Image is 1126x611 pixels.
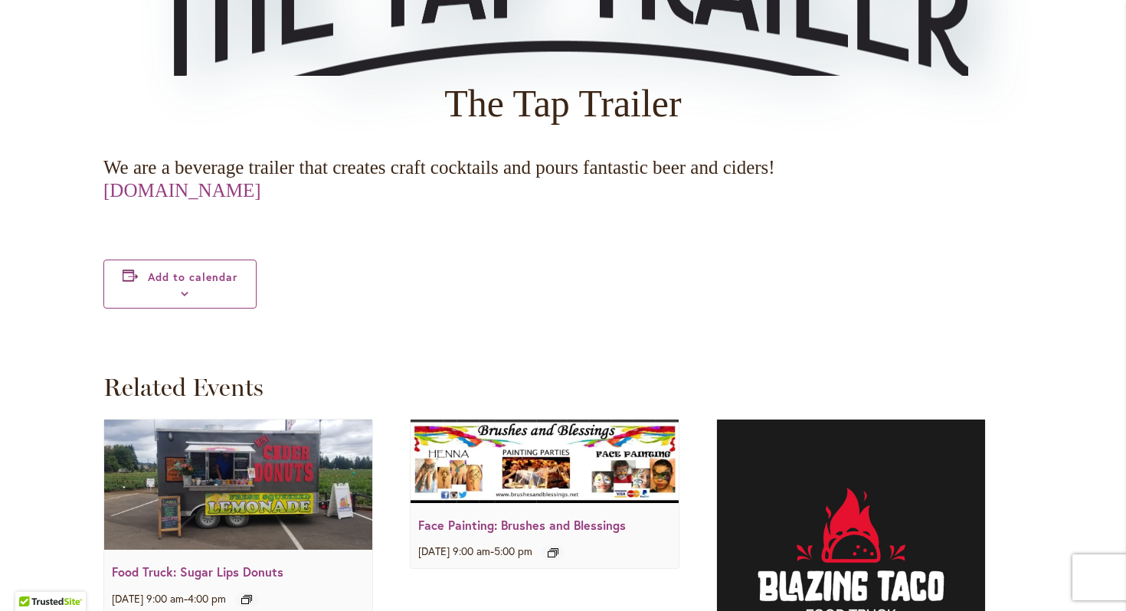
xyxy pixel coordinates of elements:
[411,420,679,503] img: Brushes and Blessings - Face Painting
[103,180,261,201] a: [DOMAIN_NAME]
[103,140,1023,177] p: We are a beverage trailer that creates craft cocktails and pours fantastic beer and ciders!
[148,270,237,284] button: Add to calendar
[11,557,54,600] iframe: Launch Accessibility Center
[188,591,226,606] span: 4:00 pm
[112,591,184,606] span: [DATE] 9:00 am
[103,368,1023,407] h2: Related Events
[112,564,283,580] a: Food Truck: Sugar Lips Donuts
[103,94,1023,113] p: The Tap Trailer
[494,544,532,558] span: 5:00 pm
[418,544,490,558] span: [DATE] 9:00 am
[104,420,372,550] img: Food Truck: Sugar Lips Apple Cider Donuts
[418,517,626,533] a: Face Painting: Brushes and Blessings
[411,508,679,568] div: -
